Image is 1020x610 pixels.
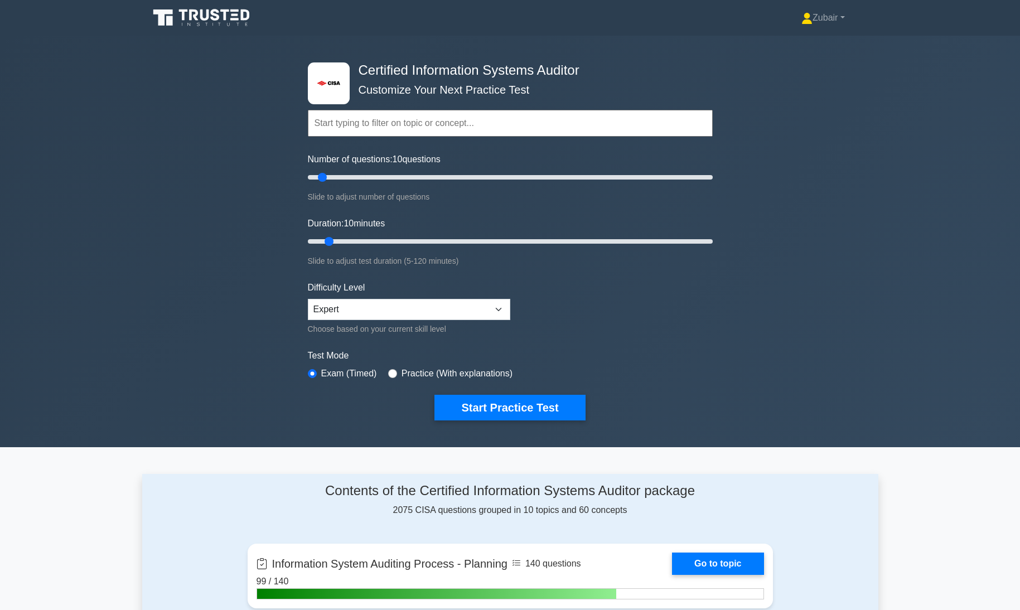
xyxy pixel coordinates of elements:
[354,62,658,79] h4: Certified Information Systems Auditor
[248,483,773,499] h4: Contents of the Certified Information Systems Auditor package
[308,254,713,268] div: Slide to adjust test duration (5-120 minutes)
[672,553,763,575] a: Go to topic
[308,281,365,294] label: Difficulty Level
[308,153,441,166] label: Number of questions: questions
[775,7,871,29] a: Zubair
[248,483,773,517] div: 2075 CISA questions grouped in 10 topics and 60 concepts
[393,154,403,164] span: 10
[308,110,713,137] input: Start typing to filter on topic or concept...
[308,322,510,336] div: Choose based on your current skill level
[308,217,385,230] label: Duration: minutes
[308,349,713,362] label: Test Mode
[321,367,377,380] label: Exam (Timed)
[402,367,513,380] label: Practice (With explanations)
[308,190,713,204] div: Slide to adjust number of questions
[434,395,585,420] button: Start Practice Test
[344,219,354,228] span: 10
